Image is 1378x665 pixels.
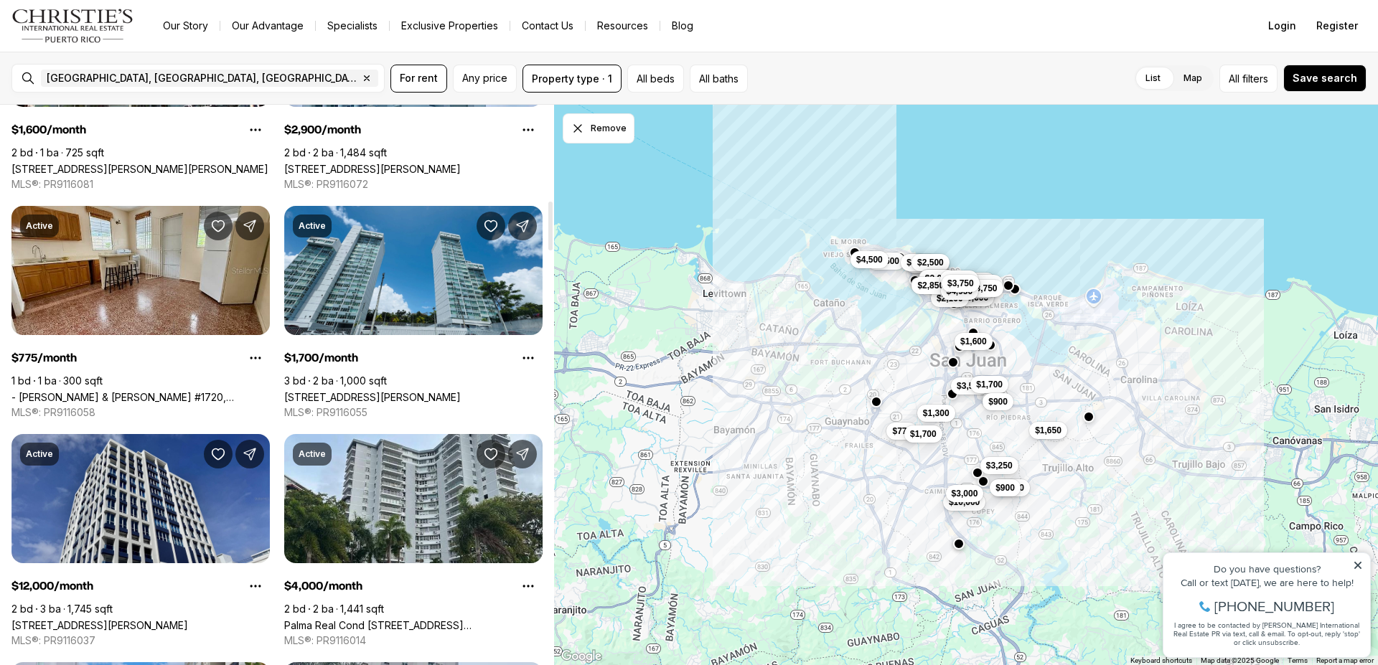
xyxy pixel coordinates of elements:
[925,273,952,284] span: $3,000
[965,275,1003,292] button: $8,000
[910,428,937,440] span: $1,700
[204,440,233,468] button: Save Property: 14 Calle Delcasse CONDADO BLU #704
[1172,65,1214,91] label: Map
[942,275,980,292] button: $3,750
[856,254,883,265] span: $4,500
[11,391,270,403] a: - JOSE FERRER & FERRER #1720, SAN JUAN PR, 00921
[952,488,978,499] span: $3,000
[911,254,950,271] button: $2,500
[151,16,220,36] a: Our Story
[59,67,179,82] span: [PHONE_NUMBER]
[390,65,447,93] button: For rent
[627,65,684,93] button: All beds
[947,278,974,289] span: $3,750
[18,88,205,115] span: I agree to be contacted by [PERSON_NAME] International Real Estate PR via text, call & email. To ...
[508,212,537,240] button: Share Property
[400,72,438,84] span: For rent
[241,572,270,600] button: Property options
[284,619,543,631] a: Palma Real Cond 2 MADRID ST #8F, SAN JUAN PR, 00907
[510,16,585,36] button: Contact Us
[477,212,505,240] button: Save Property: A COLLEGE PARK #1701
[586,16,660,36] a: Resources
[690,65,748,93] button: All baths
[26,220,53,232] p: Active
[1242,71,1268,86] span: filters
[943,494,985,511] button: $10,000
[923,407,950,419] span: $1,300
[235,212,264,240] button: Share Property
[976,379,1003,390] span: $1,700
[940,270,978,288] button: $4,500
[965,280,1003,297] button: $3,750
[995,482,1015,494] span: $900
[299,448,326,460] p: Active
[988,396,1008,407] span: $900
[514,115,543,144] button: Property options
[508,440,537,468] button: Share Property
[892,425,911,437] span: $775
[917,280,944,291] span: $2,850
[284,163,461,175] a: 111 BARCELONA ST #1002, SAN JUAN PR, 00907
[906,257,933,268] span: $6,250
[514,344,543,372] button: Property options
[220,16,315,36] a: Our Advantage
[1268,20,1296,32] span: Login
[947,286,973,297] span: $4,950
[931,290,969,307] button: $2,100
[462,72,507,84] span: Any price
[235,440,264,468] button: Share Property
[1293,72,1357,84] span: Save search
[11,9,134,43] img: logo
[514,572,543,600] button: Property options
[660,16,705,36] a: Blog
[11,163,268,175] a: 210 JOSE OLIVER ST #701, SAN JUAN PR, 00918
[522,65,622,93] button: Property type · 1
[11,619,188,631] a: 14 Calle Delcasse CONDADO BLU #704, SAN JUAN PR, 00907
[1035,425,1061,436] span: $1,650
[960,336,987,347] span: $1,600
[241,115,270,144] button: Property options
[47,72,358,84] span: [GEOGRAPHIC_DATA], [GEOGRAPHIC_DATA], [GEOGRAPHIC_DATA]
[1283,65,1367,92] button: Save search
[901,254,939,271] button: $6,250
[946,485,984,502] button: $3,000
[986,460,1013,471] span: $3,250
[980,457,1018,474] button: $3,250
[971,283,998,294] span: $3,750
[917,257,944,268] span: $2,500
[937,293,963,304] span: $2,100
[1308,11,1367,40] button: Register
[951,377,989,395] button: $3,500
[1029,422,1067,439] button: $1,650
[204,212,233,240] button: Save Property: - JOSE FERRER & FERRER #1720
[477,440,505,468] button: Save Property: Palma Real Cond 2 MADRID ST #8F
[886,423,917,440] button: $775
[904,425,942,443] button: $1,700
[15,46,207,56] div: Call or text [DATE], we are here to help!
[1316,20,1358,32] span: Register
[990,479,1021,496] button: $900
[949,496,980,508] span: $10,000
[390,16,510,36] a: Exclusive Properties
[917,405,955,422] button: $1,300
[919,270,957,287] button: $3,000
[1229,71,1239,86] span: All
[1219,65,1278,93] button: Allfilters
[850,251,889,268] button: $4,500
[970,376,1008,393] button: $1,700
[867,253,905,270] button: $3,500
[970,278,997,289] span: $8,000
[946,273,972,285] span: $4,500
[983,393,1013,410] button: $900
[241,344,270,372] button: Property options
[998,482,1024,494] span: $1,700
[911,277,950,294] button: $2,850
[453,65,517,93] button: Any price
[316,16,389,36] a: Specialists
[15,32,207,42] div: Do you have questions?
[563,113,634,143] button: Dismiss drawing
[955,333,993,350] button: $1,600
[1134,65,1172,91] label: List
[1260,11,1305,40] button: Login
